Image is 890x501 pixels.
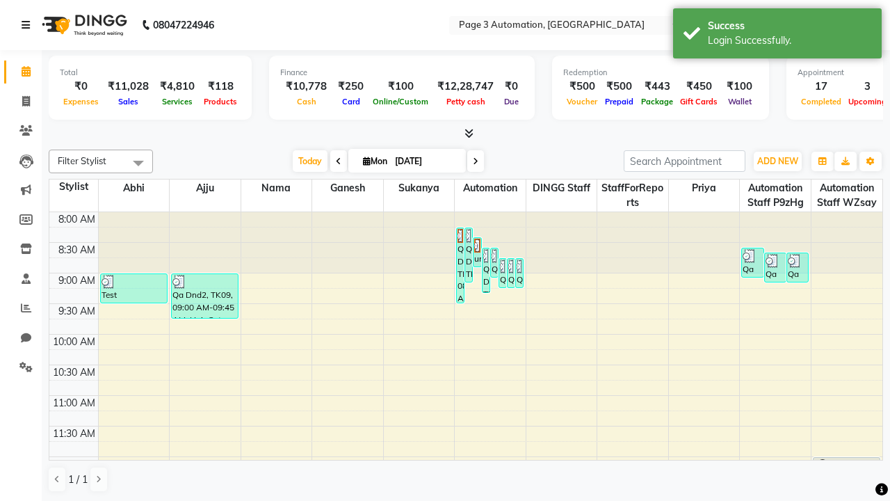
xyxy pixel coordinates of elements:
[457,228,464,303] div: Qa Dnd2, TK17, 08:15 AM-09:30 AM, Hair Cut By Expert-Men,Hair Cut-Men
[465,228,472,282] div: Qa Dnd2, TK22, 08:15 AM-09:10 AM, Special Hair Wash- Men
[60,97,102,106] span: Expenses
[754,152,802,171] button: ADD NEW
[601,79,638,95] div: ₹500
[474,238,480,267] div: undefined, TK16, 08:25 AM-08:55 AM, Hair cut Below 12 years (Boy)
[563,97,601,106] span: Voucher
[50,427,98,441] div: 11:30 AM
[725,97,755,106] span: Wallet
[99,180,170,197] span: Abhi
[50,335,98,349] div: 10:00 AM
[56,304,98,319] div: 9:30 AM
[708,19,871,33] div: Success
[798,79,845,95] div: 17
[293,97,320,106] span: Cash
[339,97,364,106] span: Card
[241,180,312,197] span: Nama
[563,67,758,79] div: Redemption
[369,97,432,106] span: Online/Custom
[601,97,637,106] span: Prepaid
[56,273,98,288] div: 9:00 AM
[115,97,142,106] span: Sales
[491,248,498,277] div: Qa Dnd2, TK18, 08:35 AM-09:05 AM, Hair cut Below 12 years (Boy)
[677,97,721,106] span: Gift Cards
[332,79,369,95] div: ₹250
[624,150,745,172] input: Search Appointment
[740,180,811,212] span: Automation Staff p9zHg
[60,67,241,79] div: Total
[51,457,98,472] div: 12:00 PM
[845,79,890,95] div: 3
[798,97,845,106] span: Completed
[708,33,871,48] div: Login Successfully.
[280,79,332,95] div: ₹10,778
[391,151,460,172] input: 2025-09-01
[101,274,167,303] div: Test DoNotDelete, TK11, 09:00 AM-09:30 AM, Hair Cut By Expert-Men
[50,396,98,411] div: 11:00 AM
[757,156,798,166] span: ADD NEW
[58,155,106,166] span: Filter Stylist
[677,79,721,95] div: ₹450
[516,259,523,287] div: Qa Dnd2, TK25, 08:45 AM-09:15 AM, Hair Cut By Expert-Men
[499,259,506,287] div: Qa Dnd2, TK23, 08:45 AM-09:15 AM, Hair Cut By Expert-Men
[501,97,522,106] span: Due
[721,79,758,95] div: ₹100
[526,180,597,197] span: DINGG Staff
[280,67,524,79] div: Finance
[159,97,196,106] span: Services
[669,180,740,197] span: Priya
[200,79,241,95] div: ₹118
[432,79,499,95] div: ₹12,28,747
[56,243,98,257] div: 8:30 AM
[200,97,241,106] span: Products
[60,79,102,95] div: ₹0
[369,79,432,95] div: ₹100
[35,6,131,45] img: logo
[765,253,786,282] div: Qa Dnd2, TK20, 08:40 AM-09:10 AM, Hair Cut By Expert-Men
[508,259,515,287] div: Qa Dnd2, TK24, 08:45 AM-09:15 AM, Hair Cut By Expert-Men
[384,180,455,197] span: Sukanya
[597,180,668,212] span: StaffForReports
[154,79,200,95] div: ₹4,810
[56,212,98,227] div: 8:00 AM
[483,248,489,292] div: Qa Dnd2, TK26, 08:35 AM-09:20 AM, Hair Cut-Men
[845,97,890,106] span: Upcoming
[455,180,526,197] span: Automation
[787,253,808,282] div: Qa Dnd2, TK21, 08:40 AM-09:10 AM, Hair cut Below 12 years (Boy)
[49,180,98,194] div: Stylist
[742,248,763,277] div: Qa Dnd2, TK19, 08:35 AM-09:05 AM, Hair Cut By Expert-Men
[499,79,524,95] div: ₹0
[359,156,391,166] span: Mon
[638,79,677,95] div: ₹443
[312,180,383,197] span: Ganesh
[811,180,882,212] span: Automation Staff wZsay
[153,6,214,45] b: 08047224946
[50,365,98,380] div: 10:30 AM
[443,97,489,106] span: Petty cash
[172,274,238,318] div: Qa Dnd2, TK09, 09:00 AM-09:45 AM, Hair Cut-Men
[293,150,327,172] span: Today
[638,97,677,106] span: Package
[563,79,601,95] div: ₹500
[170,180,241,197] span: Ajju
[102,79,154,95] div: ₹11,028
[68,472,88,487] span: 1 / 1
